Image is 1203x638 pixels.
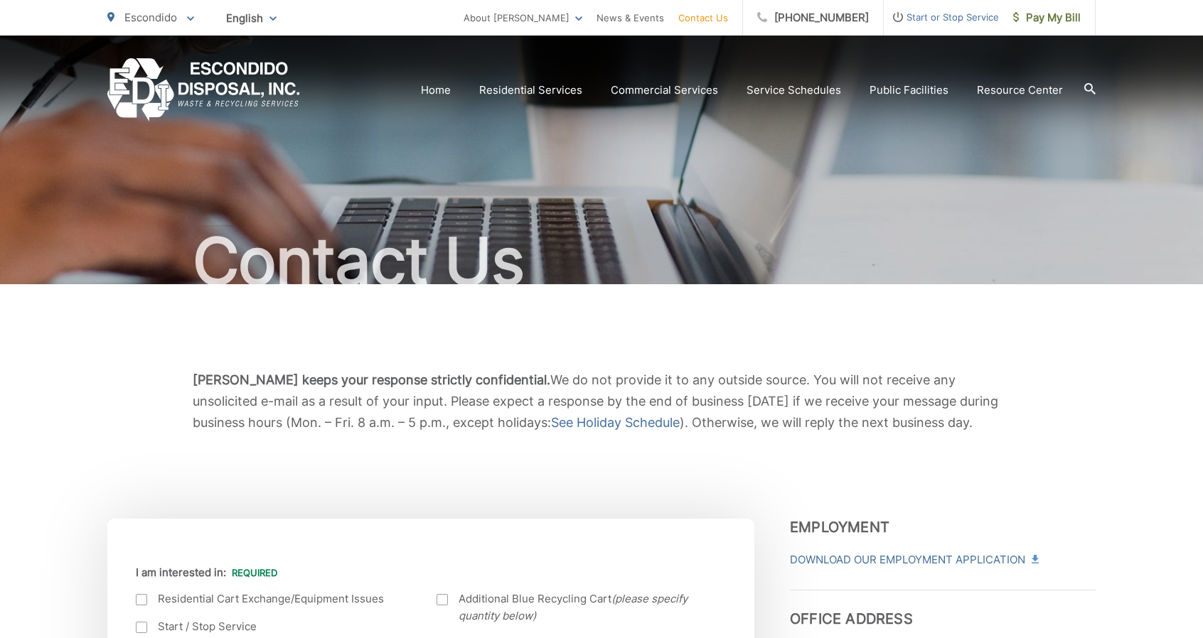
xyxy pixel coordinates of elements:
span: English [215,6,287,31]
a: See Holiday Schedule [551,412,680,433]
a: Public Facilities [870,82,948,99]
h3: Employment [790,519,1096,536]
a: Home [421,82,451,99]
a: Residential Services [479,82,582,99]
label: Start / Stop Service [136,618,408,635]
span: We do not provide it to any outside source. You will not receive any unsolicited e-mail as a resu... [193,372,998,430]
label: I am interested in: [136,566,277,579]
a: Commercial Services [611,82,718,99]
span: Pay My Bill [1013,9,1081,26]
h1: Contact Us [107,226,1096,297]
a: Service Schedules [747,82,841,99]
a: About [PERSON_NAME] [464,9,582,26]
a: Contact Us [678,9,728,26]
a: EDCD logo. Return to the homepage. [107,58,300,121]
span: Escondido [124,11,177,24]
span: Additional Blue Recycling Cart [459,590,709,625]
em: (please specify quantity below) [459,592,688,622]
h3: Office Address [790,590,1096,627]
b: [PERSON_NAME] keeps your response strictly confidential. [193,372,550,387]
label: Residential Cart Exchange/Equipment Issues [136,590,408,607]
a: Download Our Employment Application [790,551,1037,568]
a: Resource Center [977,82,1063,99]
a: News & Events [597,9,664,26]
